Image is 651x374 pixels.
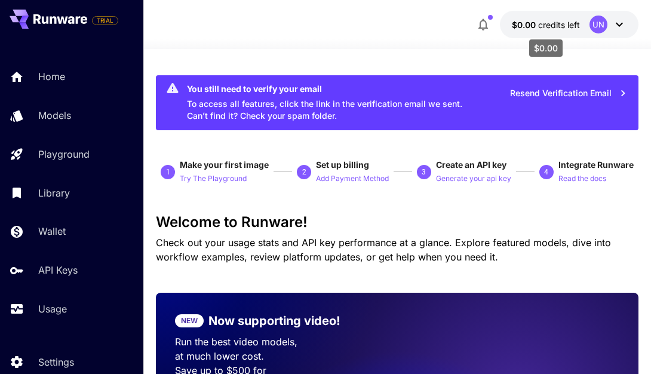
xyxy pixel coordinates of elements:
p: 4 [544,167,548,177]
span: TRIAL [93,16,118,25]
p: Now supporting video! [208,312,340,330]
p: Usage [38,302,67,316]
h3: Welcome to Runware! [156,214,638,231]
p: Library [38,186,70,200]
p: Read the docs [558,173,606,185]
p: API Keys [38,263,78,277]
p: 1 [166,167,170,177]
p: Generate your api key [436,173,511,185]
div: UN [589,16,607,33]
p: Models [38,108,71,122]
span: Make your first image [180,160,269,170]
button: Read the docs [558,171,606,185]
span: Set up billing [316,160,369,170]
p: 3 [422,167,426,177]
p: NEW [181,315,198,326]
span: credits left [538,20,580,30]
span: Integrate Runware [558,160,634,170]
span: Add your payment card to enable full platform functionality. [92,13,118,27]
p: Home [38,69,65,84]
div: You still need to verify your email [187,82,475,95]
p: Playground [38,147,90,161]
button: Generate your api key [436,171,511,185]
button: Resend Verification Email [503,81,634,106]
p: Add Payment Method [316,173,389,185]
span: Create an API key [436,160,506,170]
button: Add Payment Method [316,171,389,185]
p: Try The Playground [180,173,247,185]
p: Wallet [38,224,66,238]
span: Check out your usage stats and API key performance at a glance. Explore featured models, dive int... [156,237,611,263]
div: To access all features, click the link in the verification email we sent. Can’t find it? Check yo... [187,79,475,127]
p: Run the best video models, at much lower cost. [175,335,378,363]
span: $0.00 [512,20,538,30]
p: Settings [38,355,74,369]
div: $0.00 [529,39,563,57]
button: Try The Playground [180,171,247,185]
div: $0.00 [512,19,580,31]
p: 2 [302,167,306,177]
button: $0.00UN [500,11,638,38]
